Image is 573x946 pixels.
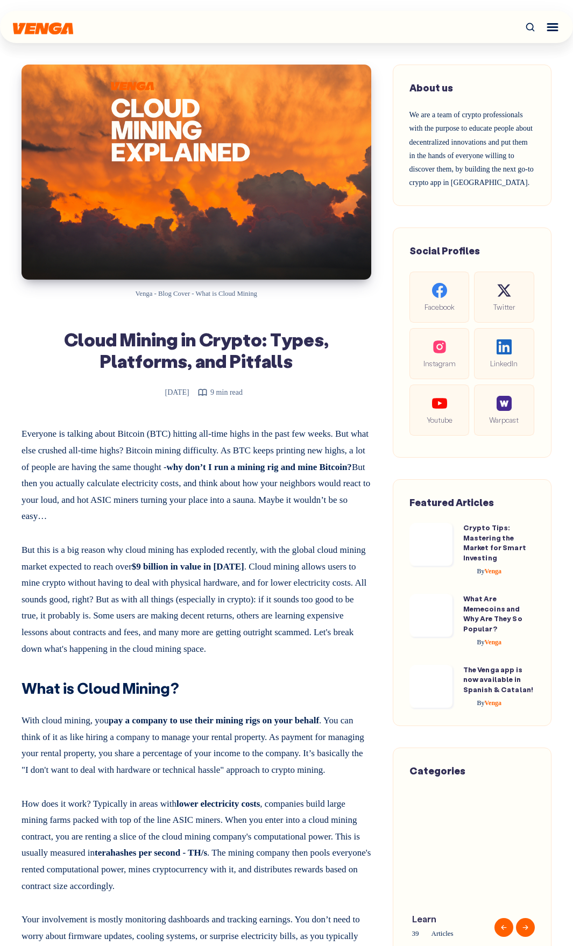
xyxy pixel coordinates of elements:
[463,567,502,575] a: ByVenga
[477,638,485,646] span: By
[95,848,207,858] strong: terahashes per second - TH/s
[409,244,480,257] span: Social Profiles
[497,339,512,354] img: social-linkedin.be646fe421ccab3a2ad91cb58bdc9694.svg
[477,638,502,646] span: Venga
[167,462,352,472] strong: why don’t I run a mining rig and mine Bitcoin?
[477,567,502,575] span: Venga
[477,699,502,707] span: Venga
[463,665,534,694] a: The Venga app is now available in Spanish & Catalan!
[418,357,461,369] span: Instagram
[418,301,461,313] span: Facebook
[22,708,371,778] p: With cloud mining, you . You can think of it as like hiring a company to manage your rental prope...
[150,388,189,396] time: [DATE]
[409,496,494,509] span: Featured Articles
[474,385,534,436] a: Warpcast
[483,414,526,426] span: Warpcast
[463,638,502,646] a: ByVenga
[432,396,447,411] img: social-youtube.99db9aba05279f803f3e7a4a838dfb6c.svg
[409,81,453,94] span: About us
[409,111,534,187] span: We are a team of crypto professionals with the purpose to educate people about decentralized inno...
[474,328,534,379] a: LinkedIn
[136,290,257,297] span: Venga - Blog Cover - What is Cloud Mining
[197,386,243,399] div: 9 min read
[463,699,502,707] a: ByVenga
[409,764,465,777] span: Categories
[22,538,371,657] p: But this is a big reason why cloud mining has exploded recently, with the global cloud mining mar...
[409,272,470,323] a: Facebook
[13,23,73,35] img: Venga Blog
[22,329,371,373] h1: Cloud Mining in Crypto: Types, Platforms, and Pitfalls
[132,561,244,572] strong: $9 billion in value in [DATE]
[22,792,371,895] p: How does it work? Typically in areas with , companies build large mining farms packed with top of...
[22,678,179,698] strong: What is Cloud Mining?
[483,357,526,369] span: LinkedIn
[516,918,535,937] button: Next
[412,927,512,940] span: 39 Articles
[483,301,526,313] span: Twitter
[463,523,526,563] a: Crypto Tips: Mastering the Market for Smart Investing
[409,385,470,436] a: Youtube
[109,715,319,725] strong: pay a company to use their mining rigs on your behalf
[497,396,512,411] img: social-warpcast.e8a23a7ed3178af0345123c41633f860.png
[22,65,371,280] img: Cloud Mining in Crypto: Types, Platforms, and Pitfalls
[474,272,534,323] a: Twitter
[409,328,470,379] a: Instagram
[494,918,513,937] button: Previous
[22,426,371,525] p: Everyone is talking about Bitcoin (BTC) hitting all-time highs in the past few weeks. But what el...
[176,799,260,809] strong: lower electricity costs
[418,414,461,426] span: Youtube
[477,699,485,707] span: By
[463,594,522,634] a: What Are Memecoins and Why Are They So Popular?
[477,567,485,575] span: By
[412,912,512,926] span: Learn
